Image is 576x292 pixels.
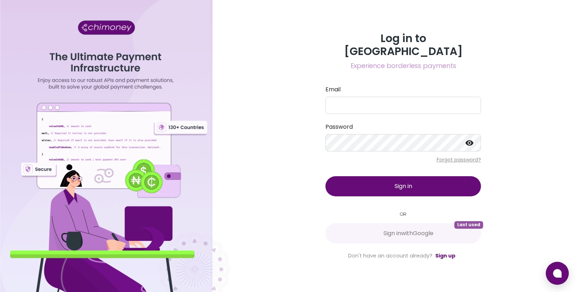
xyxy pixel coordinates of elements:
label: Password [325,123,481,131]
span: Don't have an account already? [348,252,432,259]
small: OR [325,211,481,218]
button: GoogleSign inwithGoogleLast used [325,223,481,243]
label: Email [325,85,481,94]
span: Last used [454,221,483,228]
img: Google [373,230,381,237]
h3: Log in to [GEOGRAPHIC_DATA] [325,32,481,58]
span: Sign in [395,182,412,190]
p: Forgot password? [325,156,481,163]
button: Sign in [325,176,481,196]
button: Open chat window [546,262,569,285]
a: Sign up [435,252,455,259]
span: Sign in with Google [383,229,433,238]
span: Experience borderless payments [325,61,481,71]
